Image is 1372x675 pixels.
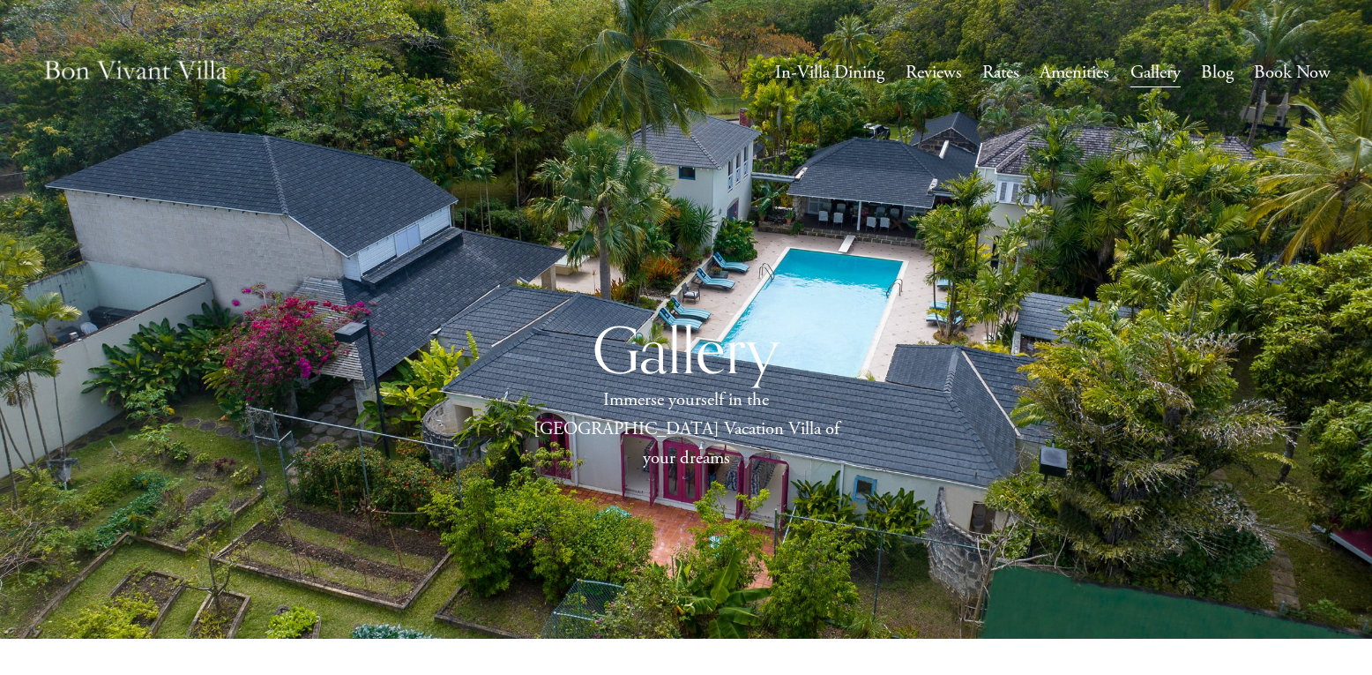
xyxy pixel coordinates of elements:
[775,56,884,89] a: In-Villa Dining
[528,311,843,390] h1: Gallery
[41,41,229,104] img: Caribbean Vacation Rental | Bon Vivant Villa
[1254,56,1331,89] a: Book Now
[906,56,962,89] a: Reviews
[528,386,843,474] p: Immerse yourself in the [GEOGRAPHIC_DATA] Vacation Villa of your dreams
[1201,56,1234,89] a: Blog
[1040,56,1109,89] a: Amenities
[1130,56,1181,89] a: Gallery
[982,56,1019,89] a: Rates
